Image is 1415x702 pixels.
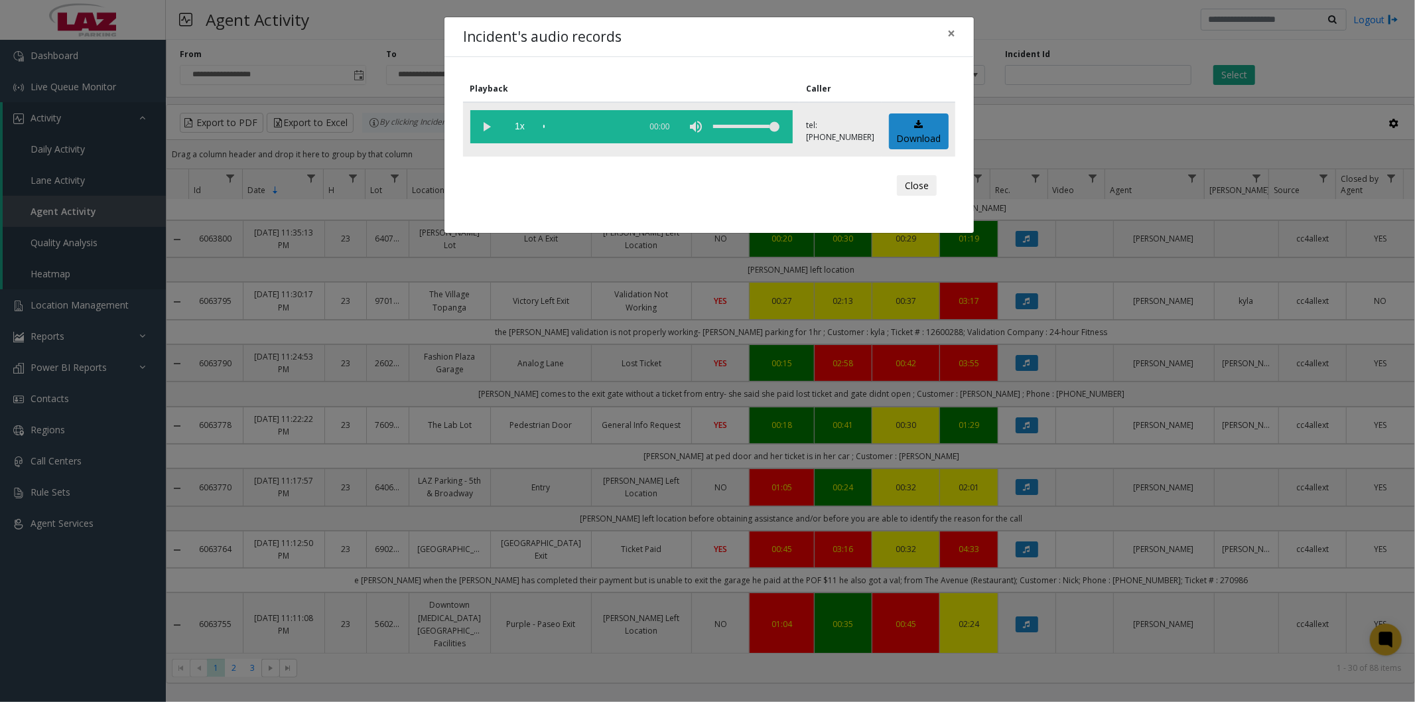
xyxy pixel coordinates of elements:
span: × [947,24,955,42]
h4: Incident's audio records [463,27,622,48]
p: tel:[PHONE_NUMBER] [807,119,875,143]
button: Close [938,17,965,50]
th: Caller [799,76,882,102]
a: Download [889,113,949,150]
button: Close [897,175,937,196]
span: playback speed button [504,110,537,143]
div: scrub bar [543,110,634,143]
div: volume level [713,110,779,143]
th: Playback [463,76,799,102]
